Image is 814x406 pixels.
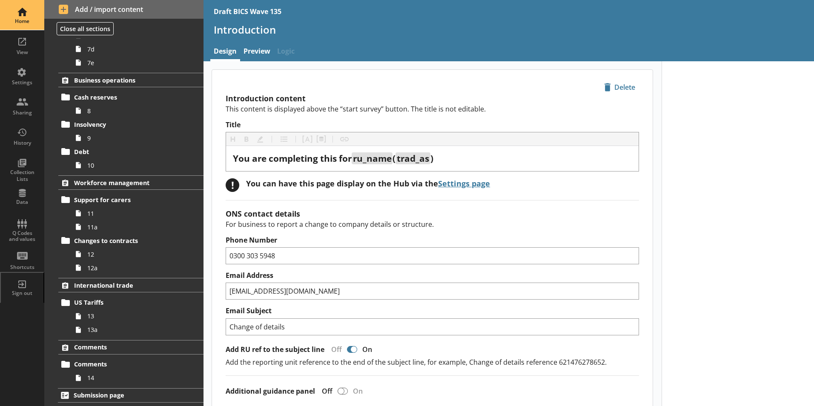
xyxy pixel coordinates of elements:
div: You can have this page display on the Hub via the [246,178,490,189]
a: 13 [72,309,203,323]
a: Settings page [438,178,490,189]
span: 7d [87,45,182,53]
div: History [7,140,37,146]
li: CommentsComments14 [44,340,203,385]
a: 7d [72,42,203,56]
label: Email Subject [226,306,639,315]
a: 13a [72,323,203,337]
span: Support for carers [74,196,178,204]
span: Debt [74,148,178,156]
a: Changes to contracts [58,234,203,247]
span: Submission page [74,391,178,399]
a: 7e [72,56,203,69]
li: Changes to contracts1212a [62,234,203,274]
button: Close all sections [57,22,114,35]
span: Comments [74,360,178,368]
a: Submission page [58,388,203,403]
span: 12a [87,264,182,272]
span: 9 [87,134,182,142]
span: US Tariffs [74,298,178,306]
a: Support for carers [58,193,203,206]
span: trad_as [397,152,429,164]
p: Add the reporting unit reference to the end of the subject line, for example, Change of details r... [226,357,639,367]
a: US Tariffs [58,296,203,309]
span: 10 [87,161,182,169]
li: US Tariffs1313a [62,296,203,337]
span: Cash reserves [74,93,178,101]
button: Delete [600,80,639,94]
a: Preview [240,43,274,61]
li: International tradeUS Tariffs1313a [44,278,203,336]
span: International trade [74,281,178,289]
li: Debt10 [62,145,203,172]
label: Title [226,120,639,129]
a: Business operations [58,73,203,87]
span: Comments [74,343,178,351]
a: 8 [72,104,203,117]
div: On [350,386,370,396]
span: ) [430,152,433,164]
div: ! [226,178,239,192]
a: Workforce management [58,175,203,190]
a: 9 [72,131,203,145]
span: 8 [87,107,182,115]
span: Delete [601,80,639,94]
div: Title [233,153,632,164]
span: ( [393,152,396,164]
div: Data [7,199,37,206]
p: For business to report a change to company details or structure. [226,220,639,229]
a: 12a [72,261,203,274]
li: Workforce managementSupport for carers1111aChanges to contracts1212a [44,175,203,274]
div: Collection Lists [7,169,37,182]
span: Changes to contracts [74,237,178,245]
span: Add / import content [59,5,189,14]
li: Comments14 [62,357,203,385]
li: Insolvency9 [62,117,203,145]
span: Logic [274,43,298,61]
span: 11a [87,223,182,231]
span: Insolvency [74,120,178,129]
span: Business operations [74,76,178,84]
li: Cash reserves8 [62,90,203,117]
label: Email Address [226,271,639,280]
a: Comments [58,340,203,355]
div: Draft BICS Wave 135 [214,7,281,16]
li: Business operationsCash reserves8Insolvency9Debt10 [44,73,203,172]
h1: Introduction [214,23,804,36]
label: Phone Number [226,236,639,245]
a: 12 [72,247,203,261]
a: 10 [72,158,203,172]
div: Settings [7,79,37,86]
div: Off [315,386,336,396]
div: On [359,345,379,354]
div: View [7,49,37,56]
label: Add RU ref to the subject line [226,345,324,354]
a: International trade [58,278,203,292]
div: Q Codes and values [7,230,37,243]
span: 13 [87,312,182,320]
span: Workforce management [74,179,178,187]
span: You are completing this for [233,152,352,164]
a: 11a [72,220,203,234]
h2: ONS contact details [226,209,639,219]
h2: Introduction content [226,93,639,103]
span: 14 [87,374,182,382]
a: 14 [72,371,203,385]
a: Design [210,43,240,61]
p: This content is displayed above the “start survey” button. The title is not editable. [226,104,639,114]
span: 11 [87,209,182,217]
a: Insolvency [58,117,203,131]
a: Cash reserves [58,90,203,104]
a: 11 [72,206,203,220]
label: Additional guidance panel [226,387,315,396]
span: 7e [87,59,182,67]
a: Debt [58,145,203,158]
li: Support for carers1111a [62,193,203,234]
div: Off [324,345,345,354]
div: Home [7,18,37,25]
span: ru_name [353,152,392,164]
a: Comments [58,357,203,371]
span: 12 [87,250,182,258]
div: Sign out [7,290,37,297]
div: Sharing [7,109,37,116]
